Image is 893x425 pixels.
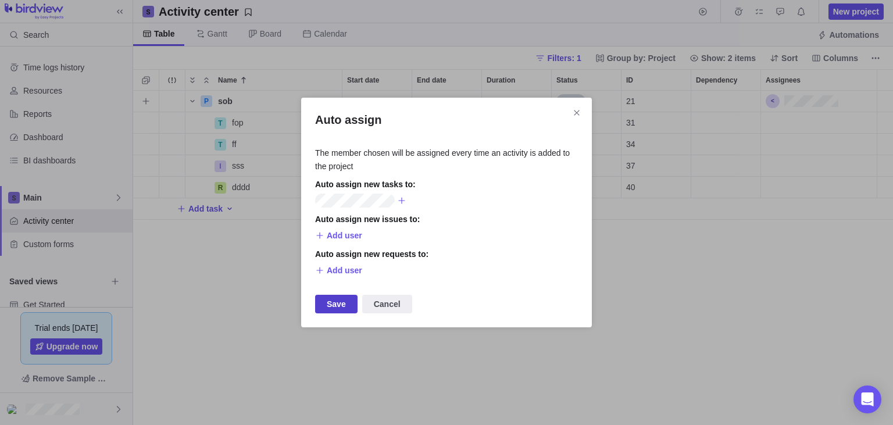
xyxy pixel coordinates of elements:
span: Add user [315,262,362,278]
span: Auto assign new requests to: [315,248,578,260]
span: Close [569,105,585,121]
span: Auto assign new tasks to: [315,178,578,190]
span: Add user [327,265,362,276]
span: Add user [315,227,362,244]
div: Open Intercom Messenger [853,385,881,413]
p: The member chosen will be assigned every time an activity is added to the project [315,147,578,178]
span: Save [315,295,358,313]
span: Cancel [362,295,412,313]
h2: Auto assign [315,112,578,128]
span: Auto assign new issues to: [315,213,578,225]
span: Add user [327,230,362,241]
span: Cancel [374,297,401,311]
span: Save [327,297,346,311]
span: Add user [397,192,406,209]
div: Auto assign [301,98,592,327]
